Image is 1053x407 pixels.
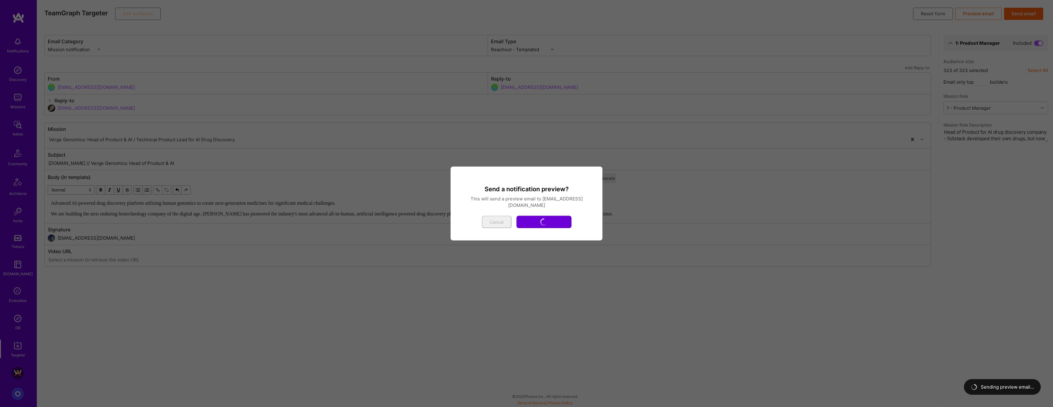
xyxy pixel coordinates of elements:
p: This will send a preview email to [EMAIL_ADDRESS][DOMAIN_NAME] [458,196,595,208]
span: Sending preview email... [981,384,1034,390]
div: modal [451,167,602,241]
h3: Send a notification preview? [458,185,595,193]
img: loading [971,384,977,390]
button: Cancel [482,216,512,228]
